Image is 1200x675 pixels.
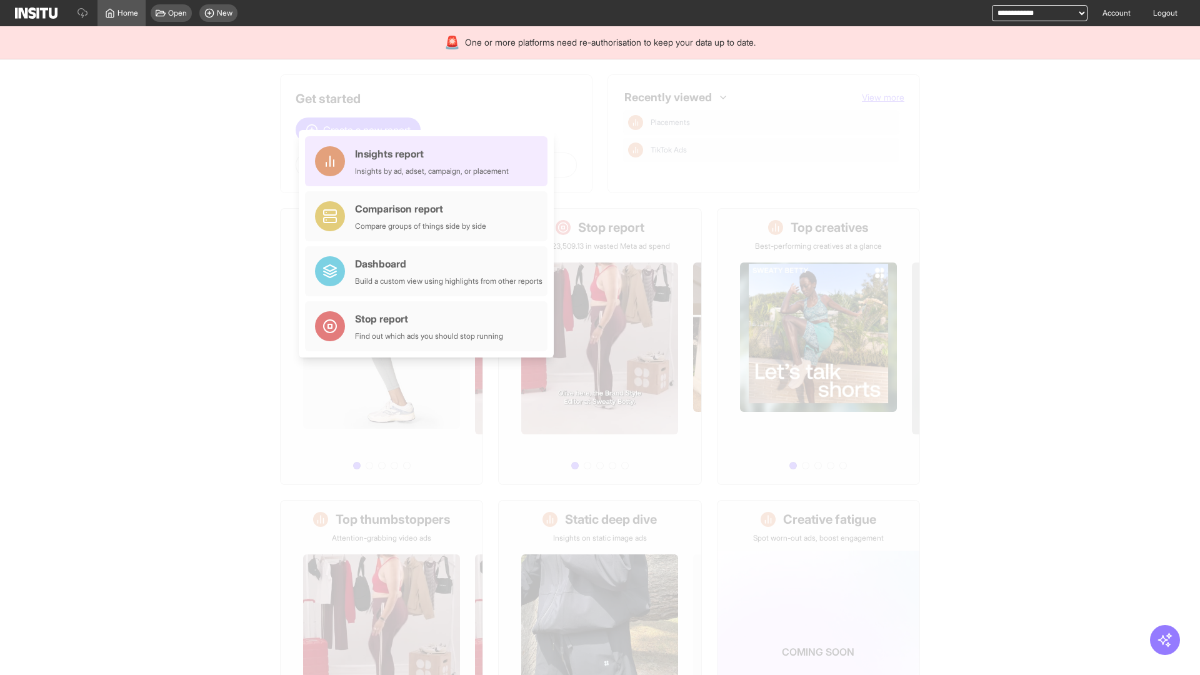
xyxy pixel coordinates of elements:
div: 🚨 [444,34,460,51]
span: Open [168,8,187,18]
div: Find out which ads you should stop running [355,331,503,341]
div: Build a custom view using highlights from other reports [355,276,542,286]
div: Insights by ad, adset, campaign, or placement [355,166,509,176]
div: Compare groups of things side by side [355,221,486,231]
span: New [217,8,232,18]
div: Comparison report [355,201,486,216]
span: Home [117,8,138,18]
span: One or more platforms need re-authorisation to keep your data up to date. [465,36,756,49]
div: Insights report [355,146,509,161]
div: Dashboard [355,256,542,271]
div: Stop report [355,311,503,326]
img: Logo [15,7,57,19]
